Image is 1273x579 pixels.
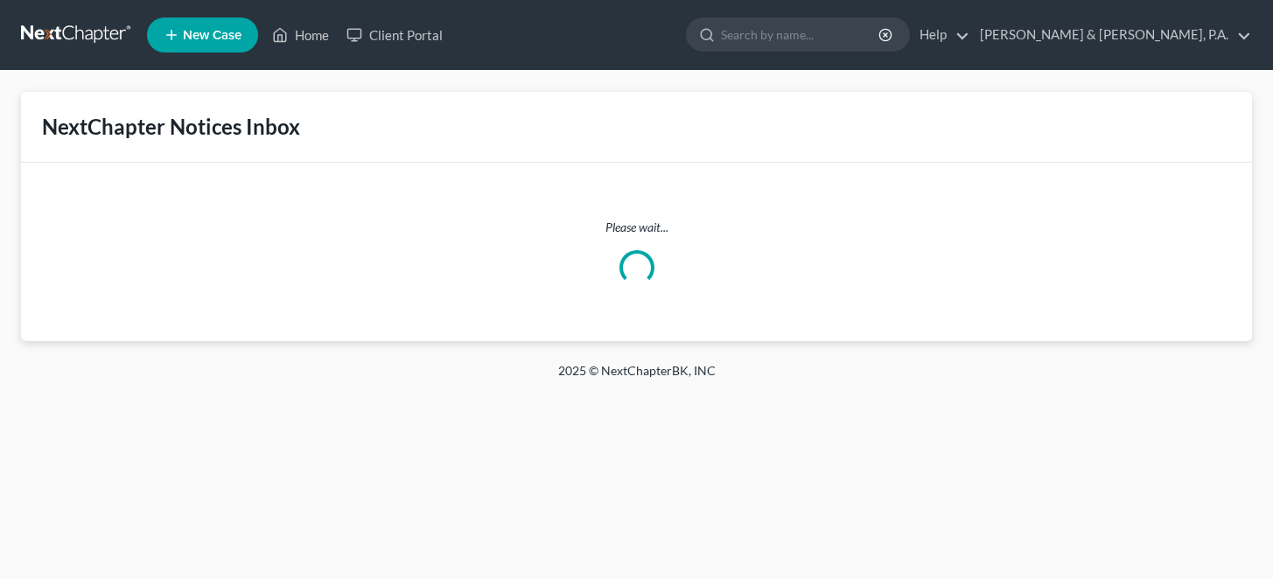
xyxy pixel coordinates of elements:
input: Search by name... [721,18,881,51]
div: 2025 © NextChapterBK, INC [138,362,1136,394]
p: Please wait... [35,219,1238,236]
a: Home [263,19,338,51]
a: [PERSON_NAME] & [PERSON_NAME], P.A. [971,19,1251,51]
span: New Case [183,29,241,42]
a: Help [911,19,969,51]
div: NextChapter Notices Inbox [42,113,1231,141]
a: Client Portal [338,19,451,51]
